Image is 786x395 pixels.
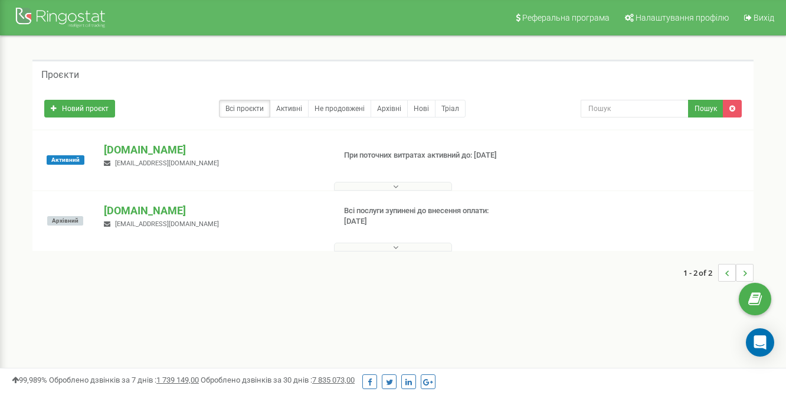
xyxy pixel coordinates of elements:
[47,155,84,165] span: Активний
[49,376,199,384] span: Оброблено дзвінків за 7 днів :
[581,100,689,117] input: Пошук
[308,100,371,117] a: Не продовжені
[344,205,505,227] p: Всі послуги зупинені до внесення оплати: [DATE]
[312,376,355,384] u: 7 835 073,00
[344,150,505,161] p: При поточних витратах активний до: [DATE]
[115,159,219,167] span: [EMAIL_ADDRESS][DOMAIN_NAME]
[688,100,723,117] button: Пошук
[44,100,115,117] a: Новий проєкт
[746,328,774,357] div: Open Intercom Messenger
[104,203,325,218] p: [DOMAIN_NAME]
[270,100,309,117] a: Активні
[41,70,79,80] h5: Проєкти
[201,376,355,384] span: Оброблено дзвінків за 30 днів :
[156,376,199,384] u: 1 739 149,00
[683,264,718,282] span: 1 - 2 of 2
[12,376,47,384] span: 99,989%
[115,220,219,228] span: [EMAIL_ADDRESS][DOMAIN_NAME]
[104,142,325,158] p: [DOMAIN_NAME]
[47,216,83,226] span: Архівний
[683,252,754,293] nav: ...
[407,100,435,117] a: Нові
[754,13,774,22] span: Вихід
[636,13,729,22] span: Налаштування профілю
[522,13,610,22] span: Реферальна програма
[435,100,466,117] a: Тріал
[371,100,408,117] a: Архівні
[219,100,270,117] a: Всі проєкти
